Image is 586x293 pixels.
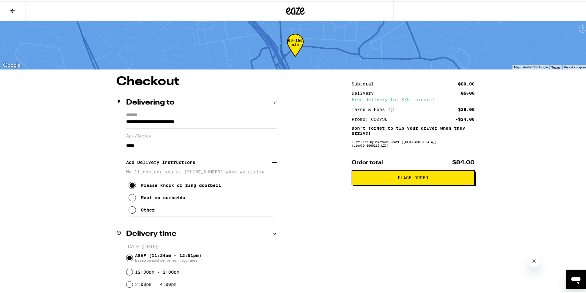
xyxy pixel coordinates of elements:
div: Promo: COZY30 [352,116,392,120]
iframe: Button to launch messaging window [566,268,586,288]
span: Based on past deliveries in your area [135,257,201,262]
div: Subtotal [352,81,378,85]
iframe: Close message [528,254,540,266]
h1: Checkout [116,74,277,87]
span: $84.00 [452,159,475,164]
div: Delivery [352,90,378,94]
button: Place Order [352,169,475,184]
h3: Add Delivery Instructions [126,154,272,168]
button: Meet me curbside [129,190,185,203]
label: 2:00pm - 4:00pm [135,281,177,286]
label: 12:00pm - 2:00pm [135,268,179,273]
div: Meet me curbside [141,194,185,199]
label: Apt/Suite [126,132,277,137]
div: 69-156 min [287,37,304,60]
div: Please knock or ring doorbell [141,182,221,187]
div: $28.00 [458,106,475,110]
img: Google [2,60,22,68]
p: Don't forget to tip your driver when they arrive! [352,125,475,134]
button: Other [129,203,155,215]
div: Other [141,206,155,211]
div: $80.00 [458,81,475,85]
p: [DATE] ([DATE]) [126,243,277,249]
span: Order total [352,159,383,164]
div: Fulfilled by Hometown Heart ([GEOGRAPHIC_DATA]) (Lic# C9-0000215-LIC ) [352,139,475,146]
button: Please knock or ring doorbell [129,178,221,190]
span: ASAP (11:24am - 12:51pm) [135,252,201,262]
p: We'll contact you at [PHONE_NUMBER] when we arrive [126,168,277,173]
div: -$24.00 [455,116,475,120]
h2: Delivering to [126,98,174,105]
span: Place Order [398,174,428,179]
div: $5.00 [461,90,475,94]
div: Taxes & Fees [352,105,394,111]
a: Terms [551,64,560,68]
span: Hi. Need any help? [4,4,44,9]
div: Free delivery for $75+ orders! [352,96,475,101]
h2: Delivery time [126,229,177,236]
a: Open this area in Google Maps (opens a new window) [2,60,22,68]
span: Map data ©2025 Google [514,64,548,68]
